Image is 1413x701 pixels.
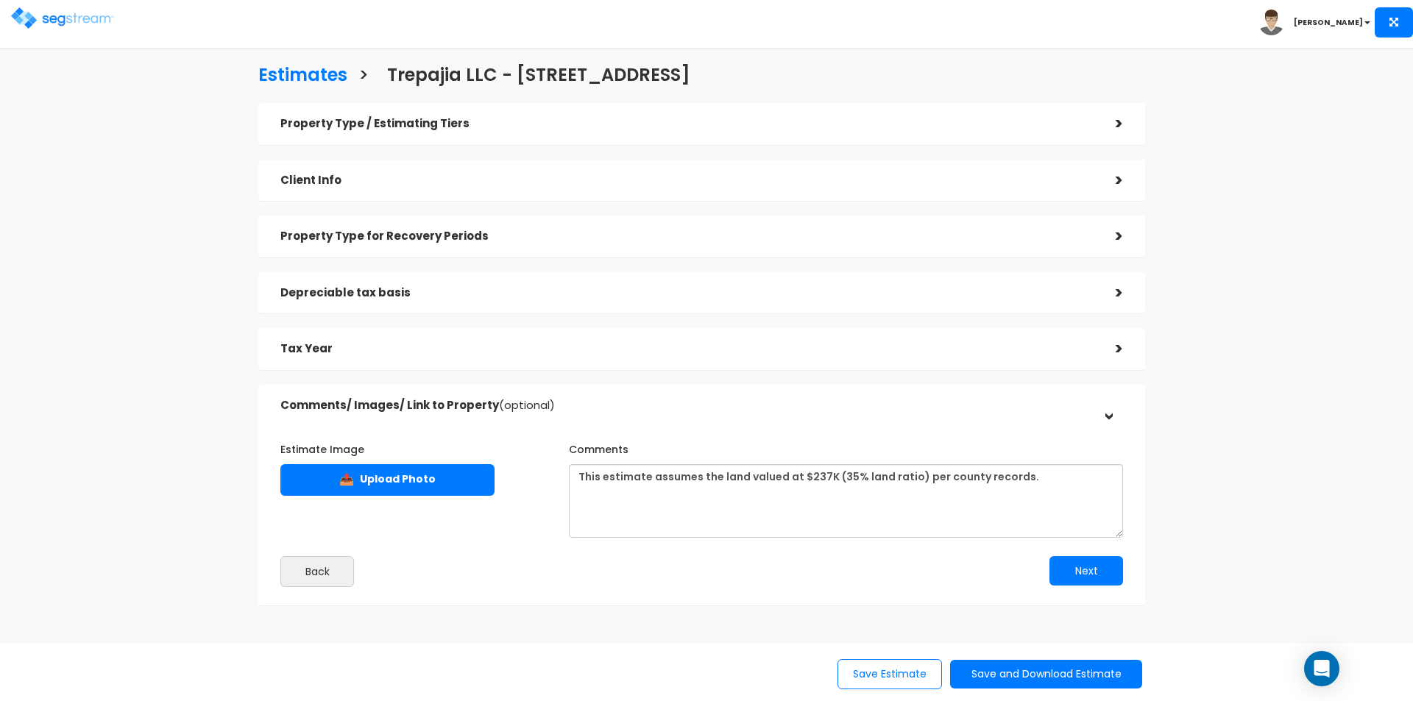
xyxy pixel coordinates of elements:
[280,287,1094,299] h5: Depreciable tax basis
[280,437,364,457] label: Estimate Image
[280,343,1094,355] h5: Tax Year
[247,51,347,96] a: Estimates
[258,65,347,88] h3: Estimates
[280,118,1094,130] h5: Property Type / Estimating Tiers
[1258,10,1284,35] img: avatar.png
[280,556,354,587] button: Back
[1097,391,1119,420] div: >
[950,660,1142,688] button: Save and Download Estimate
[280,230,1094,243] h5: Property Type for Recovery Periods
[280,464,495,496] label: Upload Photo
[387,65,690,88] h3: Trepajia LLC - [STREET_ADDRESS]
[1094,113,1123,135] div: >
[1094,338,1123,360] div: >
[1049,556,1123,586] button: Next
[499,397,555,413] span: (optional)
[358,65,369,88] h3: >
[569,464,1123,538] textarea: This estimate assumes the land valued at $237K (35% land ratio) per county records.
[376,51,690,96] a: Trepajia LLC - [STREET_ADDRESS]
[1094,282,1123,305] div: >
[1094,169,1123,192] div: >
[1094,225,1123,248] div: >
[339,471,354,488] span: 📤
[837,659,942,689] button: Save Estimate
[280,399,1094,412] h5: Comments/ Images/ Link to Property
[280,174,1094,187] h5: Client Info
[11,7,114,29] img: logo.png
[1294,17,1363,28] b: [PERSON_NAME]
[1304,651,1339,686] div: Open Intercom Messenger
[569,437,628,457] label: Comments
